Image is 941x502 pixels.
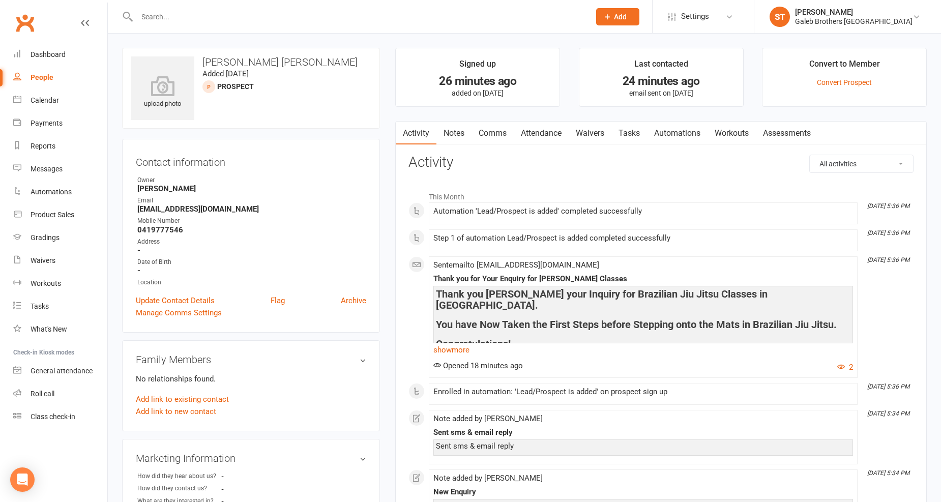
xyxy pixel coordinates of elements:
a: Tasks [611,122,647,145]
a: Payments [13,112,107,135]
input: Search... [134,10,583,24]
div: Dashboard [31,50,66,58]
div: Convert to Member [809,57,880,76]
strong: [PERSON_NAME] [137,184,366,193]
a: Attendance [514,122,569,145]
h3: Activity [408,155,914,170]
div: Mobile Number [137,216,366,226]
h4: Thank you [PERSON_NAME] your Inquiry for Brazilian Jiu Jitsu Classes in [GEOGRAPHIC_DATA]. [436,288,850,311]
a: Clubworx [12,10,38,36]
div: Last contacted [634,57,688,76]
div: Payments [31,119,63,127]
a: show more [433,343,853,357]
strong: [EMAIL_ADDRESS][DOMAIN_NAME] [137,204,366,214]
p: added on [DATE] [405,89,550,97]
div: What's New [31,325,67,333]
div: Location [137,278,366,287]
div: Galeb Brothers [GEOGRAPHIC_DATA] [795,17,913,26]
div: Reports [31,142,55,150]
div: Gradings [31,233,60,242]
div: Open Intercom Messenger [10,467,35,492]
h4: Congratulations! [436,338,850,349]
a: Archive [341,294,366,307]
h3: Marketing Information [136,453,366,464]
div: Product Sales [31,211,74,219]
div: Messages [31,165,63,173]
div: How did they hear about us? [137,471,221,481]
div: Owner [137,175,366,185]
div: Email [137,196,366,205]
span: Opened 18 minutes ago [433,361,523,370]
div: Sent sms & email reply [436,442,850,451]
div: upload photo [131,76,194,109]
a: Workouts [708,122,756,145]
div: Signed up [459,57,496,76]
a: Workouts [13,272,107,295]
div: Note added by [PERSON_NAME] [433,415,853,423]
div: 26 minutes ago [405,76,550,86]
a: Activity [396,122,436,145]
div: How did they contact us? [137,484,221,493]
div: General attendance [31,367,93,375]
div: Workouts [31,279,61,287]
a: Reports [13,135,107,158]
h3: Family Members [136,354,366,365]
div: Step 1 of automation Lead/Prospect is added completed successfully [433,234,853,243]
div: Roll call [31,390,54,398]
a: Tasks [13,295,107,318]
a: Convert Prospect [817,78,872,86]
a: Add link to new contact [136,405,216,418]
snap: prospect [217,82,254,91]
h4: You have Now Taken the First Steps before Stepping onto the Mats in Brazilian Jiu Jitsu. [436,319,850,330]
a: Automations [647,122,708,145]
p: email sent on [DATE] [589,89,734,97]
a: Calendar [13,89,107,112]
div: Thank you for Your Enquiry for [PERSON_NAME] Classes [433,275,853,283]
h3: [PERSON_NAME] [PERSON_NAME] [131,56,371,68]
strong: - [221,485,280,493]
li: This Month [408,186,914,202]
i: [DATE] 5:36 PM [867,202,909,210]
a: Add link to existing contact [136,393,229,405]
div: [PERSON_NAME] [795,8,913,17]
div: Enrolled in automation: 'Lead/Prospect is added' on prospect sign up [433,388,853,396]
button: Add [596,8,639,25]
strong: - [221,473,280,480]
a: Comms [472,122,514,145]
a: Flag [271,294,285,307]
div: Automation 'Lead/Prospect is added' completed successfully [433,207,853,216]
strong: - [137,246,366,255]
a: Roll call [13,382,107,405]
a: Gradings [13,226,107,249]
div: Automations [31,188,72,196]
a: Messages [13,158,107,181]
a: People [13,66,107,89]
i: [DATE] 5:34 PM [867,410,909,417]
button: 2 [837,361,853,373]
a: Waivers [569,122,611,145]
div: Address [137,237,366,247]
div: Class check-in [31,412,75,421]
time: Added [DATE] [202,69,249,78]
a: What's New [13,318,107,341]
div: People [31,73,53,81]
a: Waivers [13,249,107,272]
i: [DATE] 5:34 PM [867,469,909,477]
a: Update Contact Details [136,294,215,307]
a: Automations [13,181,107,203]
i: [DATE] 5:36 PM [867,256,909,263]
p: No relationships found. [136,373,366,385]
span: Settings [681,5,709,28]
a: Dashboard [13,43,107,66]
span: Sent email to [EMAIL_ADDRESS][DOMAIN_NAME] [433,260,599,270]
div: Calendar [31,96,59,104]
div: New Enquiry [433,488,853,496]
div: Sent sms & email reply [433,428,853,437]
a: Notes [436,122,472,145]
strong: - [137,266,366,275]
strong: 0419777546 [137,225,366,234]
a: Class kiosk mode [13,405,107,428]
div: Tasks [31,302,49,310]
a: Product Sales [13,203,107,226]
div: ST [770,7,790,27]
